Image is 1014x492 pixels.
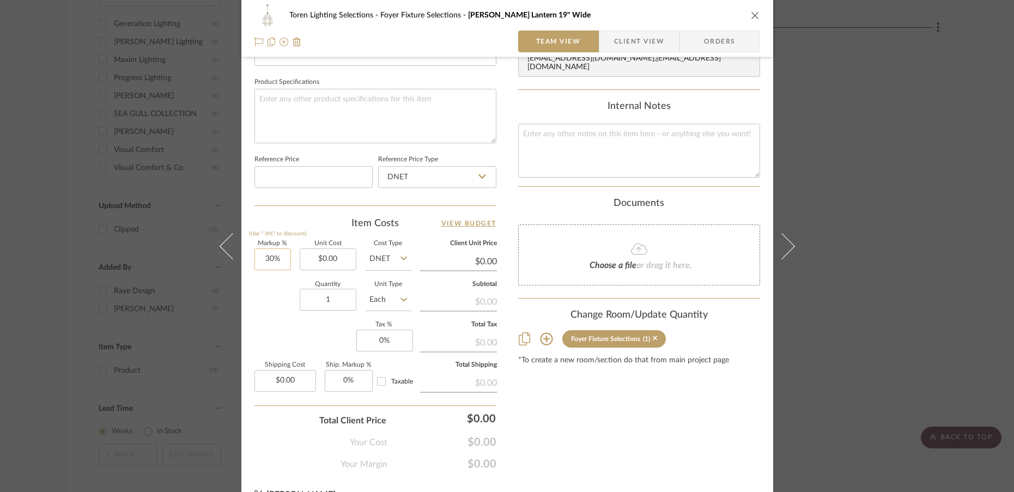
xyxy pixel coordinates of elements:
[254,4,281,26] img: 7e3f9546-b986-4cda-b5da-e72454abb0b0_48x40.jpg
[518,198,760,210] div: Documents
[289,11,380,19] span: Toren Lighting Selections
[300,282,356,287] label: Quantity
[350,436,387,449] span: Your Cost
[325,362,373,368] label: Ship. Markup %
[365,282,411,287] label: Unit Type
[365,241,411,246] label: Cost Type
[392,408,501,429] div: $0.00
[441,217,496,230] a: View Budget
[571,335,640,343] div: Foyer Fixture Selections
[356,322,411,327] label: Tax %
[750,10,760,20] button: close
[293,38,301,46] img: Remove from project
[319,414,386,427] span: Total Client Price
[254,362,316,368] label: Shipping Cost
[614,31,664,52] span: Client View
[420,322,497,327] label: Total Tax
[391,378,413,385] span: Taxable
[420,291,497,311] div: $0.00
[590,261,636,270] span: Choose a file
[341,458,387,471] span: Your Margin
[300,241,356,246] label: Unit Cost
[254,157,299,162] label: Reference Price
[420,332,497,351] div: $0.00
[387,436,496,449] span: $0.00
[387,458,496,471] span: $0.00
[420,241,497,246] label: Client Unit Price
[254,217,496,230] div: Item Costs
[254,80,319,85] label: Product Specifications
[536,31,581,52] span: Team View
[518,356,760,365] div: *To create a new room/section do that from main project page
[468,11,591,19] span: [PERSON_NAME] Lantern 19" Wide
[420,282,497,287] label: Subtotal
[636,261,692,270] span: or drag it here.
[518,101,760,113] div: Internal Notes
[254,241,291,246] label: Markup %
[692,31,748,52] span: Orders
[420,362,497,368] label: Total Shipping
[643,335,650,343] div: (1)
[378,157,438,162] label: Reference Price Type
[420,372,497,392] div: $0.00
[380,11,468,19] span: Foyer Fixture Selections
[527,54,755,72] div: [EMAIL_ADDRESS][DOMAIN_NAME] , [EMAIL_ADDRESS][DOMAIN_NAME]
[518,309,760,321] div: Change Room/Update Quantity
